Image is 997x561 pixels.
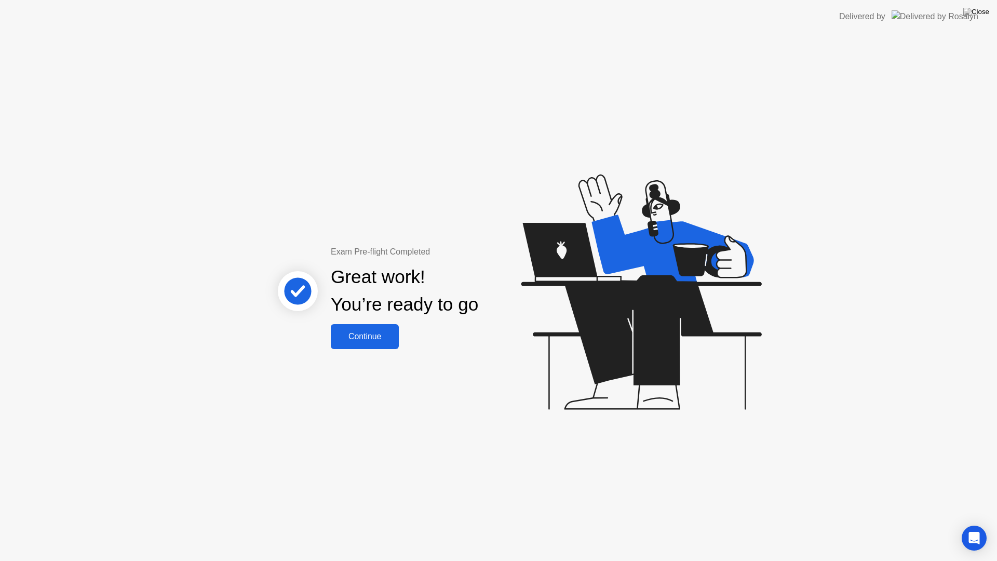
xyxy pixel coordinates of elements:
div: Exam Pre-flight Completed [331,246,545,258]
button: Continue [331,324,399,349]
div: Delivered by [839,10,885,23]
div: Great work! You’re ready to go [331,263,478,318]
img: Delivered by Rosalyn [892,10,978,22]
img: Close [963,8,989,16]
div: Continue [334,332,396,341]
div: Open Intercom Messenger [962,526,987,551]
